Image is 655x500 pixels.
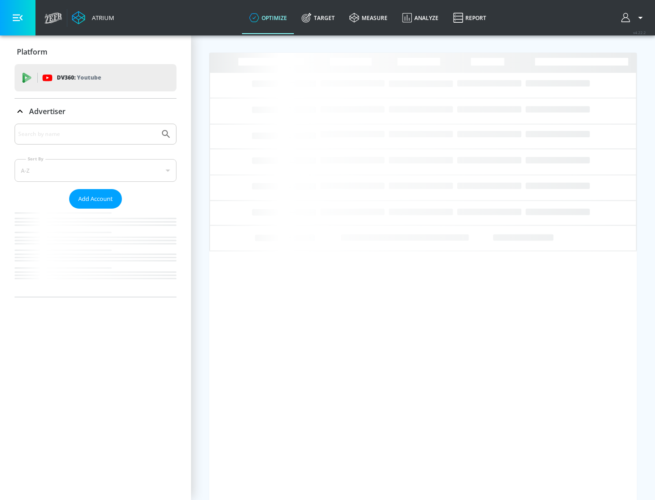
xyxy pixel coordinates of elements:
a: Report [446,1,494,34]
p: DV360: [57,73,101,83]
button: Add Account [69,189,122,209]
a: optimize [242,1,294,34]
div: Atrium [88,14,114,22]
span: v 4.22.2 [633,30,646,35]
p: Advertiser [29,106,65,116]
p: Youtube [77,73,101,82]
div: Platform [15,39,176,65]
a: Target [294,1,342,34]
div: A-Z [15,159,176,182]
nav: list of Advertiser [15,209,176,297]
a: Analyze [395,1,446,34]
a: Atrium [72,11,114,25]
span: Add Account [78,194,113,204]
input: Search by name [18,128,156,140]
div: Advertiser [15,99,176,124]
a: measure [342,1,395,34]
label: Sort By [26,156,45,162]
div: Advertiser [15,124,176,297]
p: Platform [17,47,47,57]
div: DV360: Youtube [15,64,176,91]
